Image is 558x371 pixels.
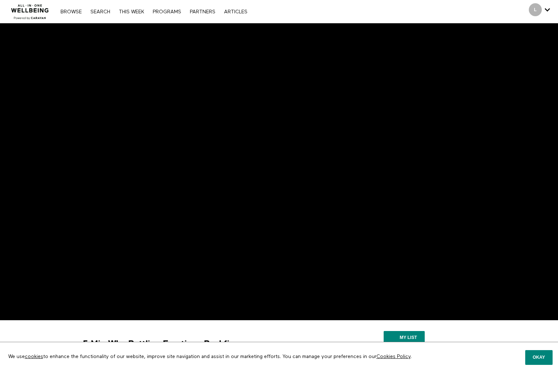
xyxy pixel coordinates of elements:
a: Search [87,9,114,14]
p: We use to enhance the functionality of our website, improve site navigation and assist in our mar... [3,348,438,366]
a: cookies [25,354,43,359]
a: ARTICLES [220,9,251,14]
a: THIS WEEK [115,9,148,14]
button: Okay [525,350,553,365]
strong: 5 Min Why Bottling Emotions Backfires [83,338,242,349]
a: Browse [57,9,85,14]
a: PARTNERS [186,9,219,14]
a: PROGRAMS [149,9,185,14]
nav: Primary [57,8,251,15]
button: My list [384,331,424,344]
a: Cookies Policy [376,354,411,359]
